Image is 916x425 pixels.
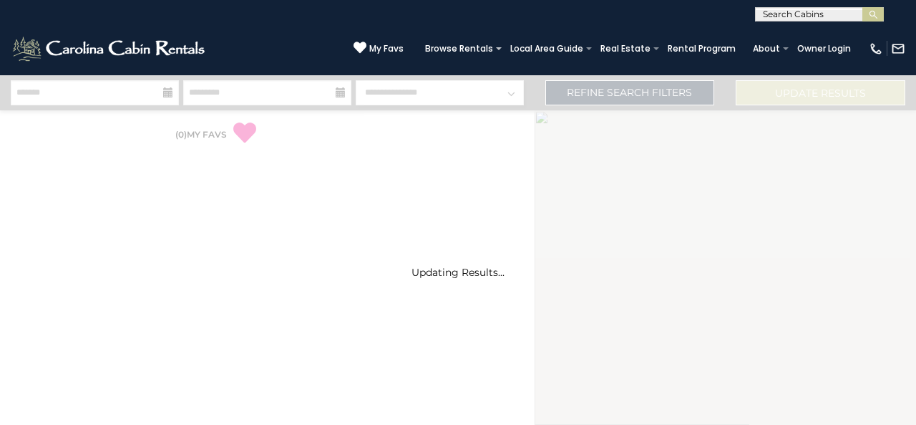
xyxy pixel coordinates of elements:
span: My Favs [369,42,404,55]
a: Owner Login [790,39,858,59]
img: phone-regular-white.png [869,42,883,56]
a: Real Estate [593,39,658,59]
a: Rental Program [661,39,743,59]
img: mail-regular-white.png [891,42,905,56]
a: Browse Rentals [418,39,500,59]
a: My Favs [354,41,404,56]
img: White-1-2.png [11,34,209,63]
a: Local Area Guide [503,39,590,59]
a: About [746,39,787,59]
